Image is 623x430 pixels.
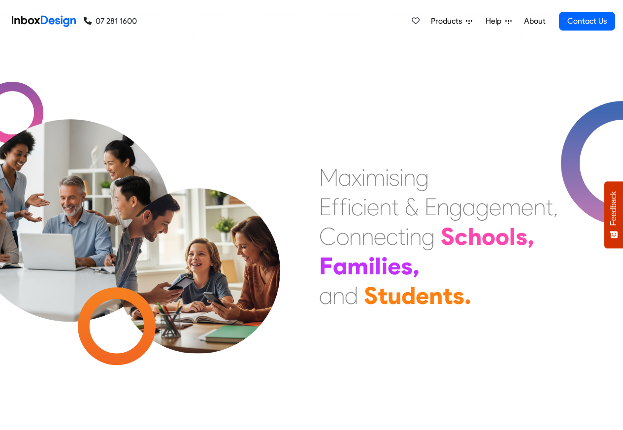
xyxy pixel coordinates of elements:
div: , [527,222,534,251]
div: d [401,281,416,310]
div: S [441,222,455,251]
div: a [333,251,347,281]
div: c [455,222,468,251]
div: e [367,192,379,222]
div: i [385,163,389,192]
div: n [403,163,416,192]
div: E [319,192,331,222]
div: n [437,192,449,222]
div: m [347,251,368,281]
div: i [368,251,375,281]
div: i [381,251,388,281]
div: o [336,222,349,251]
div: m [501,192,521,222]
div: i [363,192,367,222]
div: g [416,163,429,192]
div: t [443,281,453,310]
img: parents_with_child.png [95,147,301,354]
div: t [378,281,388,310]
div: o [495,222,509,251]
div: s [453,281,464,310]
div: e [521,192,533,222]
div: o [482,222,495,251]
div: c [386,222,398,251]
div: n [429,281,443,310]
div: e [388,251,401,281]
div: d [345,281,358,310]
a: 07 281 1600 [84,15,137,27]
div: S [364,281,378,310]
div: g [449,192,462,222]
div: e [416,281,429,310]
div: n [332,281,345,310]
div: m [365,163,385,192]
div: f [339,192,347,222]
a: Contact Us [559,12,615,31]
div: f [331,192,339,222]
div: x [352,163,361,192]
div: n [361,222,374,251]
div: s [401,251,413,281]
div: n [533,192,546,222]
div: i [361,163,365,192]
div: n [409,222,422,251]
div: l [375,251,381,281]
div: h [468,222,482,251]
span: Products [431,15,466,27]
div: g [476,192,489,222]
span: Help [486,15,505,27]
div: C [319,222,336,251]
div: E [425,192,437,222]
div: Maximising Efficient & Engagement, Connecting Schools, Families, and Students. [319,163,558,310]
div: M [319,163,338,192]
div: n [379,192,392,222]
div: a [338,163,352,192]
div: e [489,192,501,222]
div: a [462,192,476,222]
div: e [374,222,386,251]
div: g [422,222,435,251]
div: t [392,192,399,222]
div: l [509,222,516,251]
div: , [553,192,558,222]
div: s [516,222,527,251]
div: a [319,281,332,310]
div: c [351,192,363,222]
a: Products [427,11,476,31]
div: u [388,281,401,310]
button: Feedback - Show survey [604,181,623,248]
span: Feedback [609,191,618,226]
a: Help [482,11,516,31]
div: t [546,192,553,222]
div: i [405,222,409,251]
div: . [464,281,471,310]
div: i [399,163,403,192]
div: & [405,192,419,222]
div: F [319,251,333,281]
div: s [389,163,399,192]
a: About [521,11,548,31]
div: i [347,192,351,222]
div: t [398,222,405,251]
div: n [349,222,361,251]
div: , [413,251,420,281]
